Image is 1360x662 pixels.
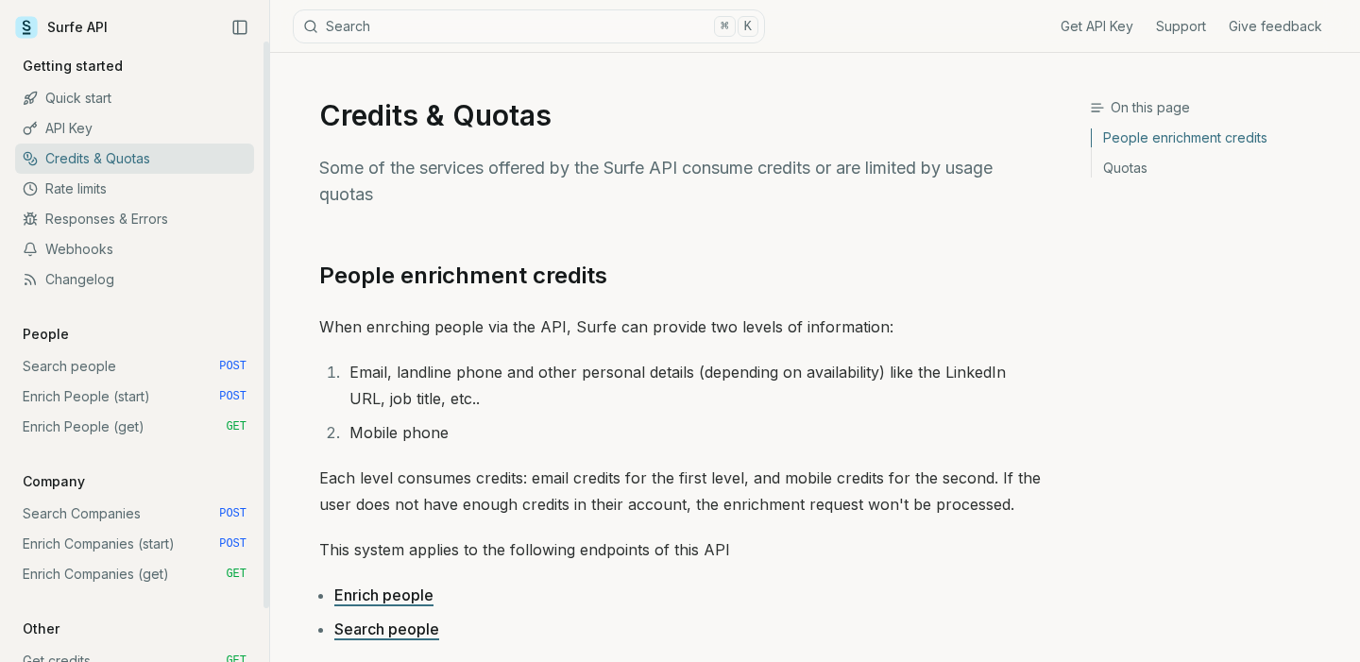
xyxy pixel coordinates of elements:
a: Enrich Companies (start) POST [15,529,254,559]
li: Mobile phone [344,419,1041,446]
li: Email, landline phone and other personal details (depending on availability) like the LinkedIn UR... [344,359,1041,412]
a: Credits & Quotas [15,144,254,174]
p: Each level consumes credits: email credits for the first level, and mobile credits for the second... [319,465,1041,518]
a: API Key [15,113,254,144]
span: POST [219,536,246,552]
a: Enrich People (start) POST [15,382,254,412]
h1: Credits & Quotas [319,98,1041,132]
span: POST [219,506,246,521]
kbd: K [738,16,758,37]
p: Some of the services offered by the Surfe API consume credits or are limited by usage quotas [319,155,1041,208]
button: Search⌘K [293,9,765,43]
a: Enrich Companies (get) GET [15,559,254,589]
p: Company [15,472,93,491]
p: Other [15,620,67,638]
span: POST [219,359,246,374]
a: Search people [334,620,439,638]
h3: On this page [1090,98,1345,117]
button: Collapse Sidebar [226,13,254,42]
a: Support [1156,17,1206,36]
a: Quick start [15,83,254,113]
kbd: ⌘ [714,16,735,37]
a: Changelog [15,264,254,295]
a: People enrichment credits [1092,128,1345,153]
span: GET [226,419,246,434]
span: GET [226,567,246,582]
p: When enrching people via the API, Surfe can provide two levels of information: [319,314,1041,340]
a: Enrich People (get) GET [15,412,254,442]
p: This system applies to the following endpoints of this API [319,536,1041,563]
p: People [15,325,76,344]
a: Enrich people [334,586,433,604]
a: People enrichment credits [319,261,607,291]
span: POST [219,389,246,404]
a: Give feedback [1229,17,1322,36]
a: Webhooks [15,234,254,264]
p: Getting started [15,57,130,76]
a: Responses & Errors [15,204,254,234]
a: Search Companies POST [15,499,254,529]
a: Quotas [1092,153,1345,178]
a: Search people POST [15,351,254,382]
a: Get API Key [1061,17,1133,36]
a: Surfe API [15,13,108,42]
a: Rate limits [15,174,254,204]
